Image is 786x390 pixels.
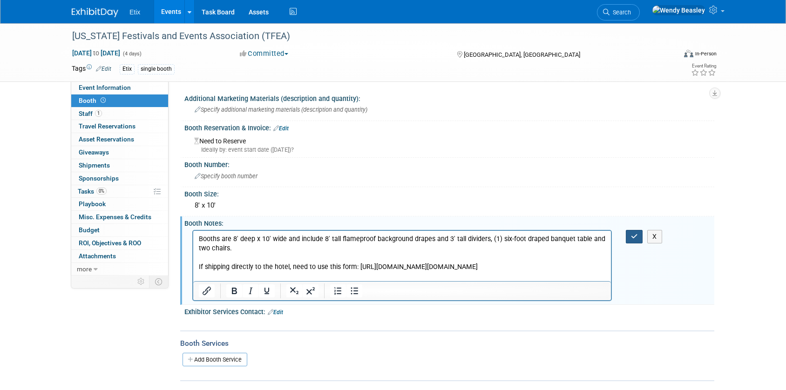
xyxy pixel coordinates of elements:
[184,305,714,317] div: Exhibitor Services Contact:
[72,64,111,74] td: Tags
[243,284,258,297] button: Italic
[184,92,714,103] div: Additional Marketing Materials (description and quantity):
[79,252,116,260] span: Attachments
[273,125,289,132] a: Edit
[191,134,707,154] div: Need to Reserve
[191,198,707,213] div: 8' x 10'
[194,146,707,154] div: Ideally by: event start date ([DATE])?
[120,64,135,74] div: Etix
[695,50,717,57] div: In-Person
[195,173,257,180] span: Specify booth number
[268,309,283,316] a: Edit
[226,284,242,297] button: Bold
[79,200,106,208] span: Playbook
[199,284,215,297] button: Insert/edit link
[79,161,110,169] span: Shipments
[183,353,247,366] a: Add Booth Service
[195,106,367,113] span: Specify additional marketing materials (description and quantity)
[79,110,102,117] span: Staff
[79,97,108,104] span: Booth
[193,231,611,281] iframe: Rich Text Area
[99,97,108,104] span: Booth not reserved yet
[133,276,149,288] td: Personalize Event Tab Strip
[684,50,693,57] img: Format-Inperson.png
[79,122,136,130] span: Travel Reservations
[138,64,175,74] div: single booth
[237,49,292,59] button: Committed
[71,250,168,262] a: Attachments
[79,175,119,182] span: Sponsorships
[79,226,100,234] span: Budget
[71,120,168,133] a: Travel Reservations
[71,185,168,198] a: Tasks0%
[72,8,118,17] img: ExhibitDay
[71,211,168,223] a: Misc. Expenses & Credits
[330,284,346,297] button: Numbered list
[79,135,134,143] span: Asset Reservations
[610,9,631,16] span: Search
[95,110,102,117] span: 1
[286,284,302,297] button: Subscript
[72,49,121,57] span: [DATE] [DATE]
[71,224,168,236] a: Budget
[69,28,662,45] div: [US_STATE] Festivals and Events Association (TFEA)
[71,108,168,120] a: Staff1
[122,51,142,57] span: (4 days)
[78,188,107,195] span: Tasks
[597,4,640,20] a: Search
[71,94,168,107] a: Booth
[96,66,111,72] a: Edit
[71,237,168,249] a: ROI, Objectives & ROO
[79,213,151,221] span: Misc. Expenses & Credits
[77,265,92,273] span: more
[464,51,580,58] span: [GEOGRAPHIC_DATA], [GEOGRAPHIC_DATA]
[71,146,168,159] a: Giveaways
[259,284,275,297] button: Underline
[96,188,107,195] span: 0%
[129,8,140,16] span: Etix
[71,81,168,94] a: Event Information
[79,148,109,156] span: Giveaways
[79,84,131,91] span: Event Information
[647,230,662,243] button: X
[71,198,168,210] a: Playbook
[71,159,168,172] a: Shipments
[149,276,169,288] td: Toggle Event Tabs
[184,187,714,199] div: Booth Size:
[303,284,318,297] button: Superscript
[79,239,141,247] span: ROI, Objectives & ROO
[92,49,101,57] span: to
[184,158,714,169] div: Booth Number:
[621,48,717,62] div: Event Format
[71,172,168,185] a: Sponsorships
[184,121,714,133] div: Booth Reservation & Invoice:
[346,284,362,297] button: Bullet list
[691,64,716,68] div: Event Rating
[180,338,714,349] div: Booth Services
[71,133,168,146] a: Asset Reservations
[71,263,168,276] a: more
[184,216,714,228] div: Booth Notes:
[652,5,705,15] img: Wendy Beasley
